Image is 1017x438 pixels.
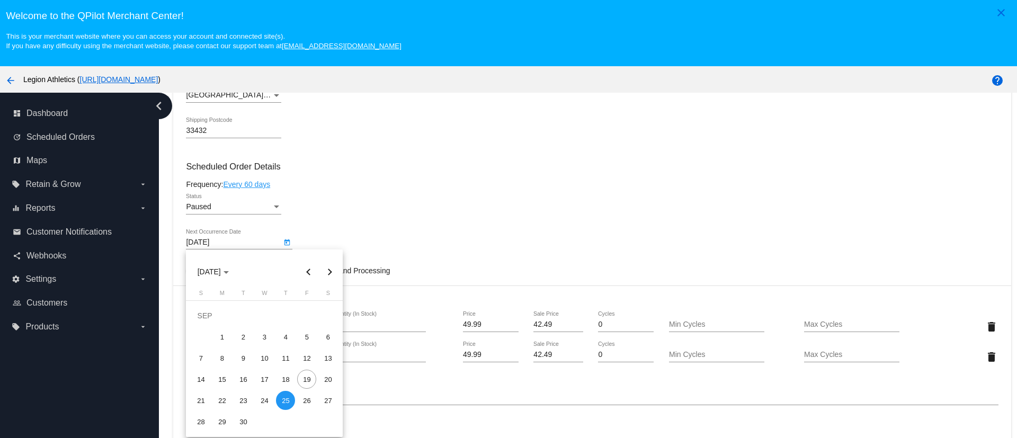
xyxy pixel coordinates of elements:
td: September 9, 2025 [233,347,254,369]
div: 27 [318,391,337,410]
th: Sunday [190,290,211,300]
th: Wednesday [254,290,275,300]
td: September 12, 2025 [296,347,317,369]
td: September 24, 2025 [254,390,275,411]
div: 19 [297,370,316,389]
td: September 17, 2025 [254,369,275,390]
div: 24 [255,391,274,410]
div: 26 [297,391,316,410]
div: 6 [318,327,337,346]
td: September 13, 2025 [317,347,338,369]
span: [DATE] [198,267,229,276]
div: 22 [212,391,231,410]
td: September 6, 2025 [317,326,338,347]
td: September 1, 2025 [211,326,233,347]
td: September 19, 2025 [296,369,317,390]
td: September 14, 2025 [190,369,211,390]
td: September 11, 2025 [275,347,296,369]
td: September 27, 2025 [317,390,338,411]
td: September 22, 2025 [211,390,233,411]
div: 15 [212,370,231,389]
div: 3 [255,327,274,346]
td: SEP [190,305,338,326]
td: September 8, 2025 [211,347,233,369]
div: 2 [234,327,253,346]
td: September 2, 2025 [233,326,254,347]
div: 5 [297,327,316,346]
div: 7 [191,348,210,368]
div: 10 [255,348,274,368]
td: September 21, 2025 [190,390,211,411]
td: September 30, 2025 [233,411,254,432]
div: 13 [318,348,337,368]
td: September 7, 2025 [190,347,211,369]
th: Monday [211,290,233,300]
div: 11 [276,348,295,368]
td: September 16, 2025 [233,369,254,390]
td: September 18, 2025 [275,369,296,390]
button: Next month [319,261,340,282]
td: September 28, 2025 [190,411,211,432]
div: 28 [191,412,210,431]
div: 21 [191,391,210,410]
td: September 15, 2025 [211,369,233,390]
th: Saturday [317,290,338,300]
td: September 4, 2025 [275,326,296,347]
div: 9 [234,348,253,368]
td: September 25, 2025 [275,390,296,411]
div: 18 [276,370,295,389]
td: September 20, 2025 [317,369,338,390]
td: September 5, 2025 [296,326,317,347]
button: Choose month and year [189,261,237,282]
td: September 26, 2025 [296,390,317,411]
td: September 23, 2025 [233,390,254,411]
div: 17 [255,370,274,389]
div: 25 [276,391,295,410]
th: Tuesday [233,290,254,300]
th: Thursday [275,290,296,300]
td: September 3, 2025 [254,326,275,347]
button: Previous month [298,261,319,282]
div: 29 [212,412,231,431]
td: September 10, 2025 [254,347,275,369]
div: 23 [234,391,253,410]
div: 20 [318,370,337,389]
div: 1 [212,327,231,346]
td: September 29, 2025 [211,411,233,432]
div: 12 [297,348,316,368]
th: Friday [296,290,317,300]
div: 16 [234,370,253,389]
div: 8 [212,348,231,368]
div: 4 [276,327,295,346]
div: 14 [191,370,210,389]
div: 30 [234,412,253,431]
